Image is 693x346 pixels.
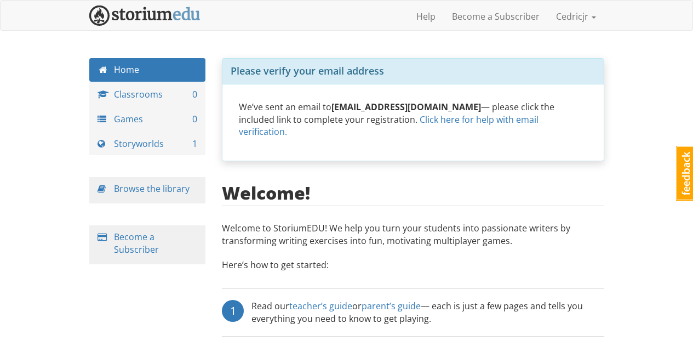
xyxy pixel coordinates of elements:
[222,183,310,202] h2: Welcome!
[239,114,539,138] a: Click here for help with email verification.
[362,300,421,312] a: parent’s guide
[192,113,197,126] span: 0
[408,3,444,30] a: Help
[89,132,206,156] a: Storyworlds 1
[548,3,604,30] a: Cedricjr
[251,300,604,325] div: Read our or — each is just a few pages and tells you everything you need to know to get playing.
[114,231,159,256] a: Become a Subscriber
[192,88,197,101] span: 0
[114,183,190,195] a: Browse the library
[239,101,587,139] p: We’ve sent an email to — please click the included link to complete your registration.
[289,300,352,312] a: teacher’s guide
[444,3,548,30] a: Become a Subscriber
[222,222,604,253] p: Welcome to StoriumEDU! We help you turn your students into passionate writers by transforming wri...
[89,83,206,106] a: Classrooms 0
[222,300,244,322] div: 1
[222,259,604,282] p: Here’s how to get started:
[89,58,206,82] a: Home
[192,138,197,150] span: 1
[89,5,201,26] img: StoriumEDU
[89,107,206,131] a: Games 0
[331,101,481,113] strong: [EMAIL_ADDRESS][DOMAIN_NAME]
[231,64,384,77] span: Please verify your email address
